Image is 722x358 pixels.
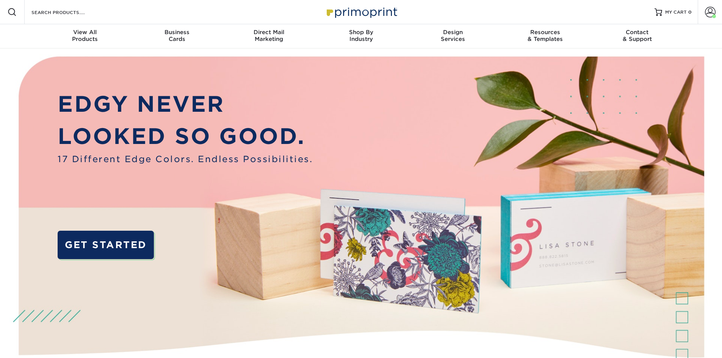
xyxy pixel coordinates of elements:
a: Shop ByIndustry [315,24,407,48]
span: Direct Mail [223,29,315,36]
span: MY CART [665,9,687,16]
a: Direct MailMarketing [223,24,315,48]
div: & Templates [499,29,591,42]
span: Contact [591,29,683,36]
a: View AllProducts [39,24,131,48]
div: Cards [131,29,223,42]
span: 0 [688,9,692,15]
span: Shop By [315,29,407,36]
img: Primoprint [323,4,399,20]
a: DesignServices [407,24,499,48]
div: Industry [315,29,407,42]
span: Resources [499,29,591,36]
div: Products [39,29,131,42]
span: 17 Different Edge Colors. Endless Possibilities. [58,153,313,166]
a: Contact& Support [591,24,683,48]
p: LOOKED SO GOOD. [58,120,313,153]
a: Resources& Templates [499,24,591,48]
a: BusinessCards [131,24,223,48]
a: GET STARTED [58,231,153,259]
span: Design [407,29,499,36]
div: Marketing [223,29,315,42]
input: SEARCH PRODUCTS..... [31,8,105,17]
div: & Support [591,29,683,42]
div: Services [407,29,499,42]
span: View All [39,29,131,36]
p: EDGY NEVER [58,88,313,120]
span: Business [131,29,223,36]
